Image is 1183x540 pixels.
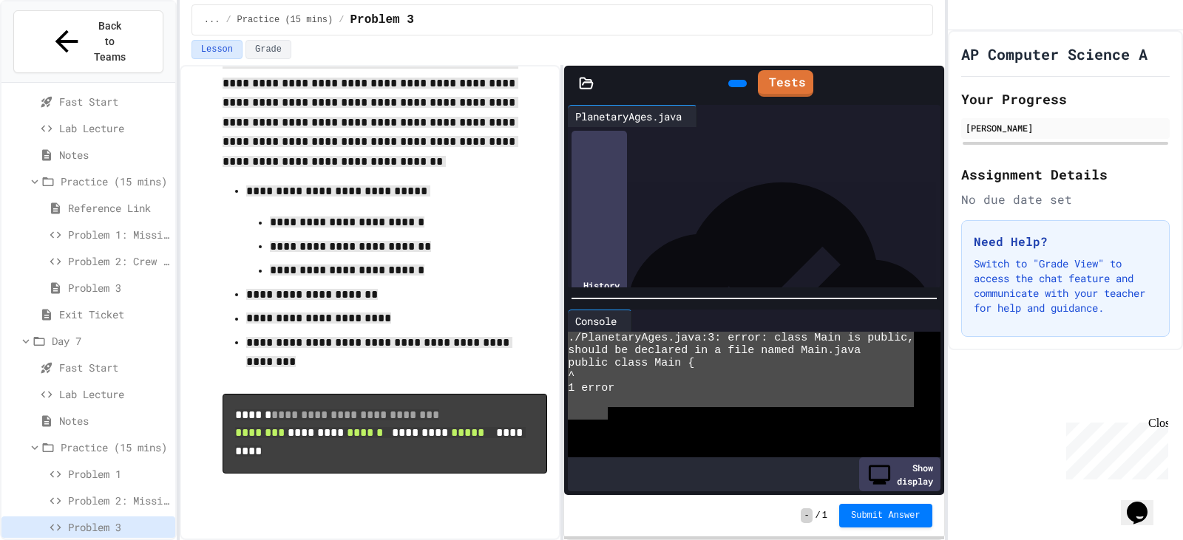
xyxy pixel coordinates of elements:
[816,510,821,522] span: /
[68,280,169,295] span: Problem 3
[59,94,169,109] span: Fast Start
[568,105,697,127] div: PlanetaryAges.java
[191,40,243,59] button: Lesson
[59,413,169,428] span: Notes
[974,256,1157,315] p: Switch to "Grade View" to access the chat feature and communicate with your teacher for help and ...
[851,510,921,522] span: Submit Answer
[758,70,813,97] a: Tests
[568,313,624,329] div: Console
[350,11,413,29] span: Problem 3
[61,440,169,455] span: Practice (15 mins)
[568,332,914,344] span: ./PlanetaryAges.java:3: error: class Main is public,
[568,382,614,394] span: 1 error
[68,253,169,269] span: Problem 2: Crew Roster
[92,18,127,65] span: Back to Teams
[822,510,827,522] span: 1
[801,508,812,523] span: -
[1121,481,1168,525] iframe: chat widget
[68,200,169,216] span: Reference Link
[59,360,169,375] span: Fast Start
[68,466,169,482] span: Problem 1
[568,344,861,357] span: should be declared in a file named Main.java
[59,147,169,163] span: Notes
[961,44,1148,64] h1: AP Computer Science A
[68,227,169,242] span: Problem 1: Mission Status Display
[961,191,1170,208] div: No due date set
[961,164,1170,185] h2: Assignment Details
[339,14,344,26] span: /
[568,369,574,382] span: ^
[226,14,231,26] span: /
[974,233,1157,250] h3: Need Help?
[204,14,220,26] span: ...
[68,519,169,535] span: Problem 3
[572,131,627,440] div: History
[966,121,1165,134] div: [PERSON_NAME]
[859,457,940,491] div: Show display
[568,357,694,369] span: public class Main {
[245,40,291,59] button: Grade
[568,109,689,124] div: PlanetaryAges.java
[61,174,169,189] span: Practice (15 mins)
[1060,417,1168,479] iframe: chat widget
[839,504,932,527] button: Submit Answer
[6,6,102,94] div: Chat with us now!Close
[52,333,169,349] span: Day 7
[237,14,333,26] span: Practice (15 mins)
[961,89,1170,109] h2: Your Progress
[59,120,169,136] span: Lab Lecture
[68,493,169,508] span: Problem 2: Mission Resource Calculator
[568,310,632,332] div: Console
[13,10,163,73] button: Back to Teams
[59,307,169,322] span: Exit Ticket
[59,386,169,402] span: Lab Lecture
